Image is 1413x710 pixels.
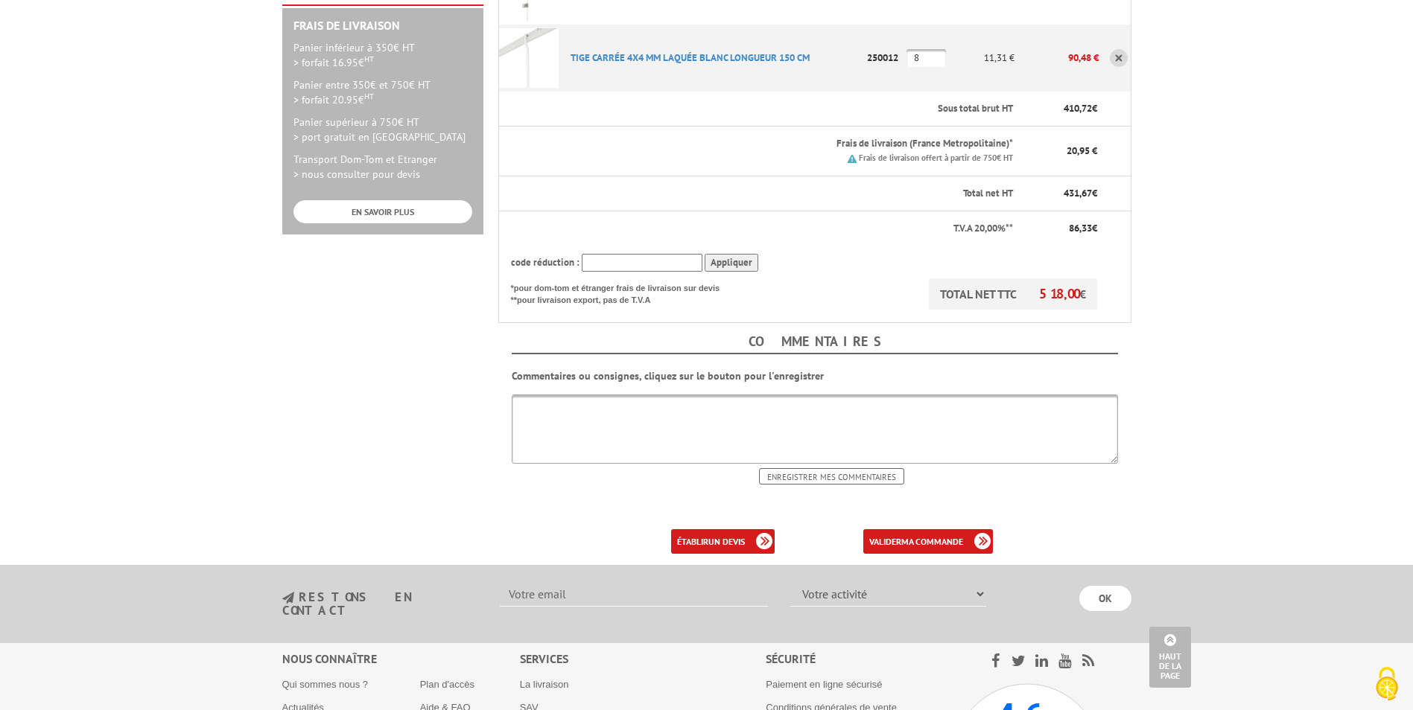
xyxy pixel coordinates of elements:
a: Plan d'accès [420,679,474,690]
b: ma commande [901,536,963,547]
a: La livraison [520,679,569,690]
p: Panier inférieur à 350€ HT [293,40,472,70]
a: validerma commande [863,529,993,554]
a: Haut de la page [1149,627,1191,688]
p: 90,48 € [1014,45,1099,71]
span: 431,67 [1064,187,1092,199]
div: Sécurité [766,650,953,668]
p: € [1026,187,1097,201]
img: picto.png [848,154,857,163]
h4: Commentaires [512,330,1118,354]
a: Qui sommes nous ? [282,679,369,690]
div: Nous connaître [282,650,520,668]
p: T.V.A 20,00%** [511,222,1014,236]
span: 86,33 [1069,222,1092,234]
input: Votre email [500,581,768,607]
img: Cookies (fenêtre modale) [1368,665,1406,703]
p: € [1026,102,1097,116]
p: Total net HT [511,187,1014,201]
a: EN SAVOIR PLUS [293,200,472,223]
img: newsletter.jpg [282,592,294,604]
span: > nous consulter pour devis [293,167,420,181]
p: TOTAL NET TTC € [929,278,1097,310]
img: TIGE CARRéE 4X4 MM LAQUéE BLANC LONGUEUR 150 CM [499,28,559,88]
a: établirun devis [671,529,775,554]
b: un devis [708,536,745,547]
p: Frais de livraison (France Metropolitaine)* [571,137,1014,151]
span: > port gratuit en [GEOGRAPHIC_DATA] [293,130,466,144]
b: Commentaires ou consignes, cliquez sur le bouton pour l'enregistrer [512,369,824,383]
span: code réduction : [511,256,580,269]
h2: Frais de Livraison [293,19,472,33]
small: Frais de livraison offert à partir de 750€ HT [859,153,1013,163]
span: 410,72 [1064,102,1092,115]
p: Panier entre 350€ et 750€ HT [293,77,472,107]
p: € [1026,222,1097,236]
span: > forfait 20.95€ [293,93,374,106]
a: TIGE CARRéE 4X4 MM LAQUéE BLANC LONGUEUR 150 CM [571,51,810,64]
th: Sous total brut HT [559,92,1015,127]
span: 518,00 [1039,285,1079,302]
sup: HT [364,91,374,101]
h3: restons en contact [282,591,478,617]
a: Paiement en ligne sécurisé [766,679,882,690]
p: 250012 [863,45,906,71]
input: Appliquer [705,254,758,272]
p: Transport Dom-Tom et Etranger [293,152,472,182]
sup: HT [364,54,374,64]
p: 11,31 € [946,45,1015,71]
button: Cookies (fenêtre modale) [1361,659,1413,710]
span: 20,95 € [1067,144,1097,157]
p: *pour dom-tom et étranger frais de livraison sur devis **pour livraison export, pas de T.V.A [511,278,734,306]
input: Enregistrer mes commentaires [759,468,904,484]
div: Services [520,650,766,668]
input: OK [1079,586,1131,611]
p: Panier supérieur à 750€ HT [293,115,472,144]
span: > forfait 16.95€ [293,56,374,69]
